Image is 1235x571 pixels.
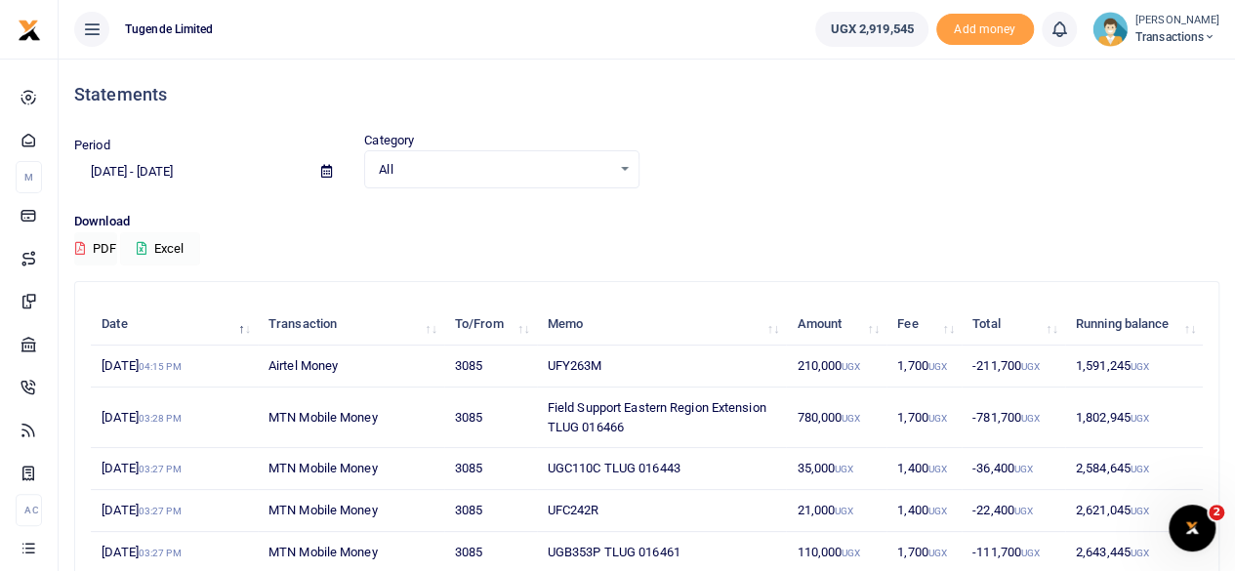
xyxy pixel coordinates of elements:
[364,131,414,150] label: Category
[1131,361,1149,372] small: UGX
[1135,13,1219,29] small: [PERSON_NAME]
[444,490,537,532] td: 3085
[18,21,41,36] a: logo-small logo-large logo-large
[1065,490,1203,532] td: 2,621,045
[786,387,886,448] td: 780,000
[1135,28,1219,46] span: Transactions
[258,346,444,387] td: Airtel Money
[258,304,444,346] th: Transaction: activate to sort column ascending
[936,20,1034,35] a: Add money
[962,304,1065,346] th: Total: activate to sort column ascending
[139,548,182,558] small: 03:27 PM
[16,161,42,193] li: M
[537,387,787,448] td: Field Support Eastern Region Extension TLUG 016466
[962,490,1065,532] td: -22,400
[886,346,962,387] td: 1,700
[842,548,860,558] small: UGX
[1065,387,1203,448] td: 1,802,945
[91,490,258,532] td: [DATE]
[120,232,200,265] button: Excel
[537,448,787,490] td: UGC110C TLUG 016443
[1014,464,1033,474] small: UGX
[16,494,42,526] li: Ac
[18,19,41,42] img: logo-small
[886,304,962,346] th: Fee: activate to sort column ascending
[1092,12,1128,47] img: profile-user
[928,413,947,424] small: UGX
[91,387,258,448] td: [DATE]
[786,490,886,532] td: 21,000
[537,304,787,346] th: Memo: activate to sort column ascending
[1014,506,1033,516] small: UGX
[537,346,787,387] td: UFY263M
[91,346,258,387] td: [DATE]
[815,12,927,47] a: UGX 2,919,545
[117,20,222,38] span: Tugende Limited
[886,448,962,490] td: 1,400
[928,361,947,372] small: UGX
[1065,346,1203,387] td: 1,591,245
[842,361,860,372] small: UGX
[1131,464,1149,474] small: UGX
[139,413,182,424] small: 03:28 PM
[886,490,962,532] td: 1,400
[258,387,444,448] td: MTN Mobile Money
[886,387,962,448] td: 1,700
[928,464,947,474] small: UGX
[807,12,935,47] li: Wallet ballance
[962,387,1065,448] td: -781,700
[830,20,913,39] span: UGX 2,919,545
[444,448,537,490] td: 3085
[842,413,860,424] small: UGX
[1021,361,1040,372] small: UGX
[962,448,1065,490] td: -36,400
[444,304,537,346] th: To/From: activate to sort column ascending
[1021,548,1040,558] small: UGX
[1131,548,1149,558] small: UGX
[74,212,1219,232] p: Download
[537,490,787,532] td: UFC242R
[1131,413,1149,424] small: UGX
[835,506,853,516] small: UGX
[74,155,306,188] input: select period
[1065,448,1203,490] td: 2,584,645
[928,506,947,516] small: UGX
[139,361,182,372] small: 04:15 PM
[139,464,182,474] small: 03:27 PM
[786,304,886,346] th: Amount: activate to sort column ascending
[786,448,886,490] td: 35,000
[139,506,182,516] small: 03:27 PM
[1092,12,1219,47] a: profile-user [PERSON_NAME] Transactions
[928,548,947,558] small: UGX
[936,14,1034,46] span: Add money
[91,304,258,346] th: Date: activate to sort column descending
[258,448,444,490] td: MTN Mobile Money
[1209,505,1224,520] span: 2
[91,448,258,490] td: [DATE]
[786,346,886,387] td: 210,000
[74,232,117,265] button: PDF
[74,136,110,155] label: Period
[835,464,853,474] small: UGX
[962,346,1065,387] td: -211,700
[936,14,1034,46] li: Toup your wallet
[1169,505,1215,551] iframe: Intercom live chat
[379,160,610,180] span: All
[444,387,537,448] td: 3085
[1021,413,1040,424] small: UGX
[1131,506,1149,516] small: UGX
[1065,304,1203,346] th: Running balance: activate to sort column ascending
[258,490,444,532] td: MTN Mobile Money
[74,84,1219,105] h4: Statements
[444,346,537,387] td: 3085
